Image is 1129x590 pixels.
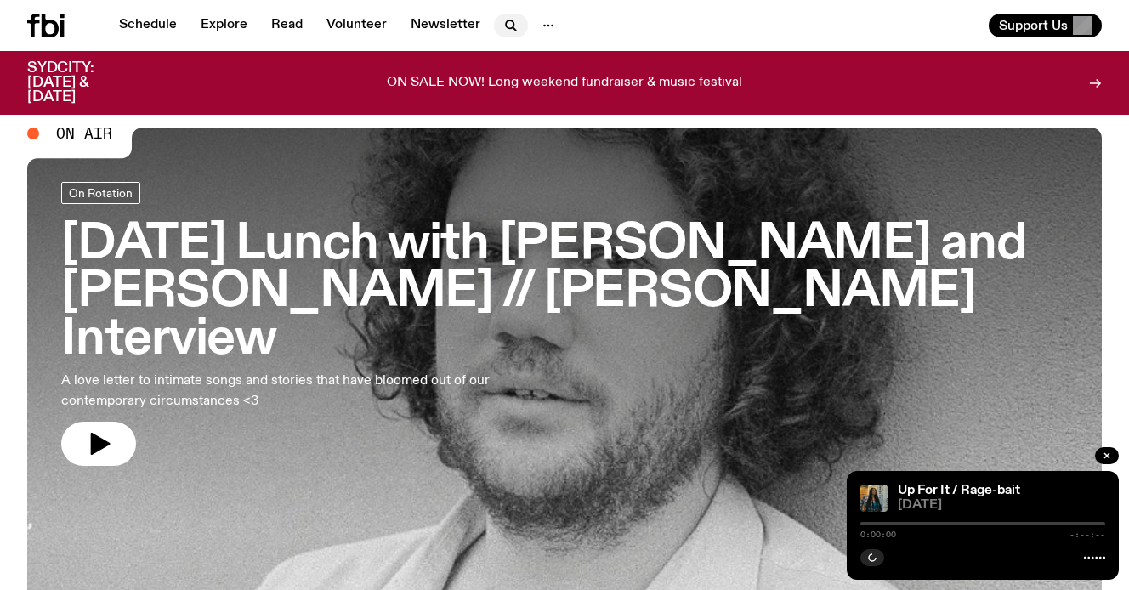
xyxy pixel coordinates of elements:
a: Up For It / Rage-bait [898,484,1020,497]
button: Support Us [989,14,1102,37]
a: [DATE] Lunch with [PERSON_NAME] and [PERSON_NAME] // [PERSON_NAME] InterviewA love letter to inti... [61,182,1068,465]
span: [DATE] [898,499,1105,512]
a: Schedule [109,14,187,37]
span: On Rotation [69,186,133,199]
a: Newsletter [400,14,491,37]
h3: [DATE] Lunch with [PERSON_NAME] and [PERSON_NAME] // [PERSON_NAME] Interview [61,221,1068,363]
span: On Air [56,126,112,141]
a: On Rotation [61,182,140,204]
span: Support Us [999,18,1068,33]
span: -:--:-- [1069,530,1105,539]
p: A love letter to intimate songs and stories that have bloomed out of our contemporary circumstanc... [61,371,496,411]
p: ON SALE NOW! Long weekend fundraiser & music festival [387,76,742,91]
h3: SYDCITY: [DATE] & [DATE] [27,61,136,105]
a: Explore [190,14,258,37]
a: Volunteer [316,14,397,37]
span: 0:00:00 [860,530,896,539]
img: Ify - a Brown Skin girl with black braided twists, looking up to the side with her tongue stickin... [860,485,888,512]
a: Read [261,14,313,37]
